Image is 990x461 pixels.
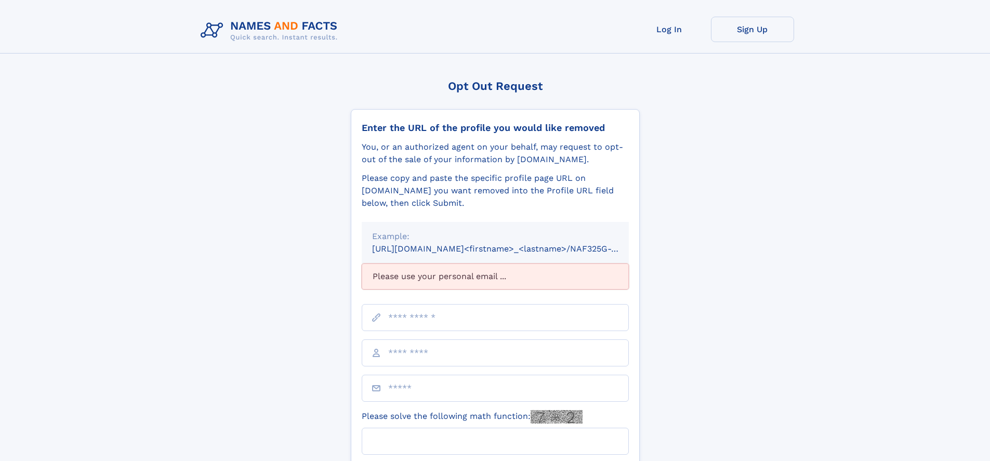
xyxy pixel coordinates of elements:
a: Sign Up [711,17,794,42]
div: Enter the URL of the profile you would like removed [362,122,629,134]
div: Example: [372,230,618,243]
div: Please copy and paste the specific profile page URL on [DOMAIN_NAME] you want removed into the Pr... [362,172,629,209]
label: Please solve the following math function: [362,410,583,424]
img: Logo Names and Facts [196,17,346,45]
div: Opt Out Request [351,80,640,93]
div: You, or an authorized agent on your behalf, may request to opt-out of the sale of your informatio... [362,141,629,166]
small: [URL][DOMAIN_NAME]<firstname>_<lastname>/NAF325G-xxxxxxxx [372,244,649,254]
a: Log In [628,17,711,42]
div: Please use your personal email ... [362,264,629,289]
